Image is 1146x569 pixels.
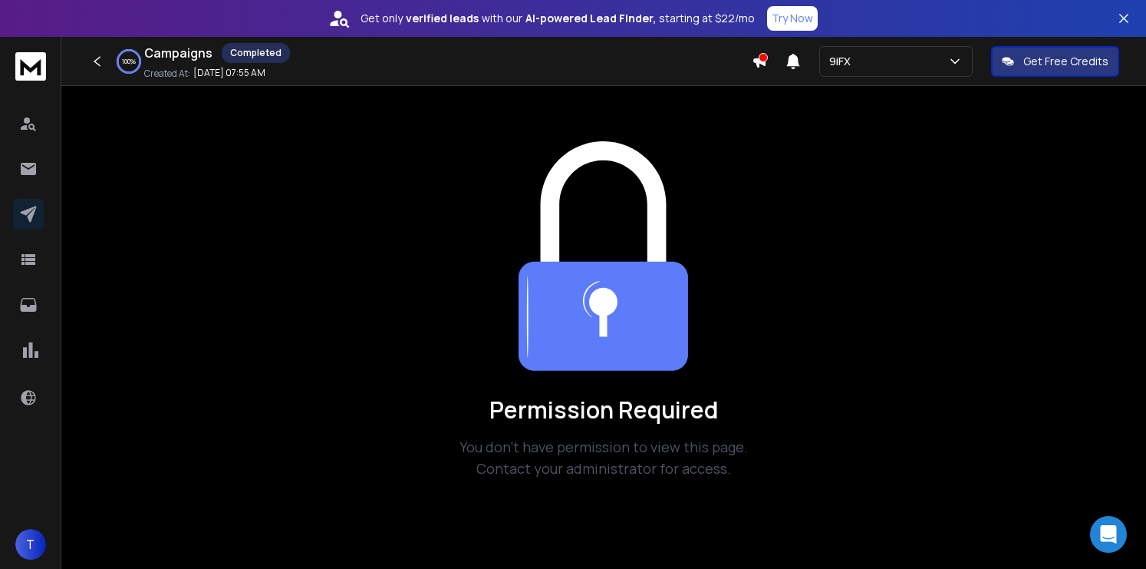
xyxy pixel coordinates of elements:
p: Get Free Credits [1023,54,1108,69]
button: Try Now [767,6,818,31]
strong: verified leads [406,11,479,26]
p: Created At: [144,68,190,80]
img: Team collaboration [519,141,689,372]
p: [DATE] 07:55 AM [193,67,265,79]
button: T [15,529,46,560]
p: 9iFX [829,54,857,69]
p: 100 % [122,57,136,66]
img: logo [15,52,46,81]
strong: AI-powered Lead Finder, [525,11,656,26]
button: Get Free Credits [991,46,1119,77]
p: Try Now [772,11,813,26]
p: Get only with our starting at $22/mo [361,11,755,26]
h1: Campaigns [144,44,212,62]
p: You don't have permission to view this page. Contact your administrator for access. [432,436,776,479]
h1: Permission Required [432,396,776,424]
div: Completed [222,43,290,63]
div: Open Intercom Messenger [1090,516,1127,553]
